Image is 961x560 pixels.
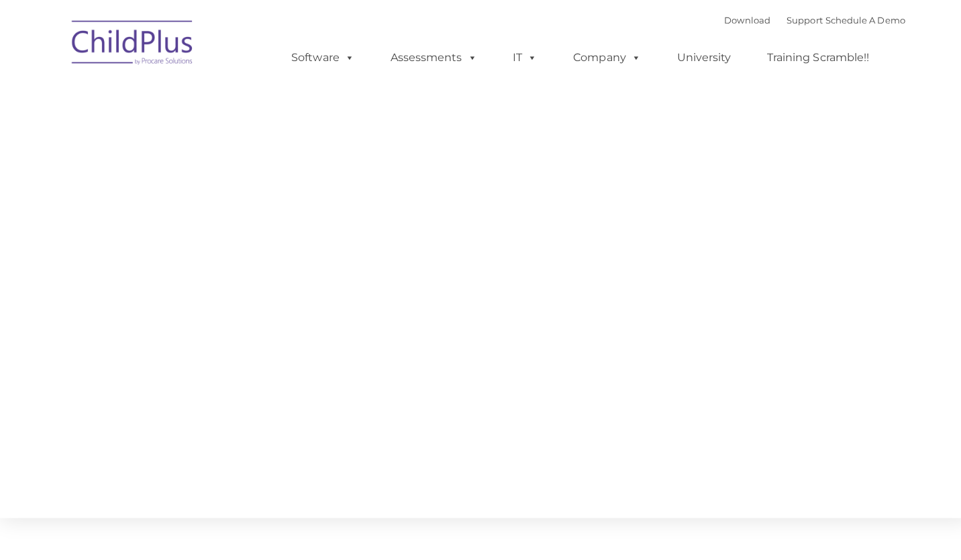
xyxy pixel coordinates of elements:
a: Schedule A Demo [817,15,897,26]
a: IT [495,44,546,71]
a: Assessments [373,44,486,71]
font: | [717,15,897,26]
a: Software [275,44,364,71]
a: Support [779,15,815,26]
a: Training Scramble!! [746,44,874,71]
a: Download [717,15,763,26]
img: ChildPlus by Procare Solutions [64,11,199,78]
a: University [657,44,738,71]
a: Company [554,44,648,71]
